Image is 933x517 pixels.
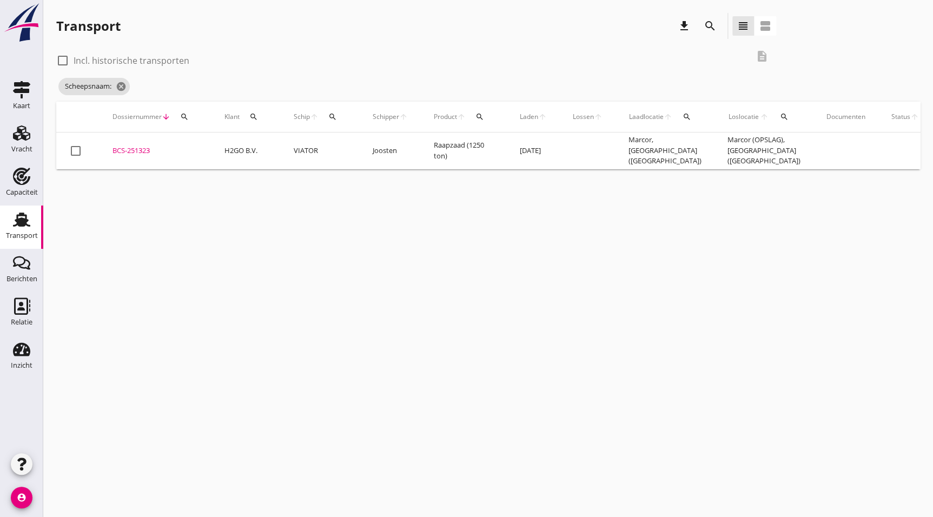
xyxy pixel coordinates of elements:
[6,232,38,239] div: Transport
[538,112,547,121] i: arrow_upward
[360,132,421,169] td: Joosten
[11,362,32,369] div: Inzicht
[910,112,919,121] i: arrow_upward
[6,189,38,196] div: Capaciteit
[224,104,268,130] div: Klant
[594,112,603,121] i: arrow_upward
[457,112,466,121] i: arrow_upward
[507,132,560,169] td: [DATE]
[11,145,32,153] div: Vracht
[678,19,691,32] i: download
[628,112,664,122] span: Laadlocatie
[573,112,594,122] span: Lossen
[421,132,507,169] td: Raapzaad (1250 ton)
[56,17,121,35] div: Transport
[310,112,319,121] i: arrow_upward
[58,78,130,95] span: Scheepsnaam:
[2,3,41,43] img: logo-small.a267ee39.svg
[759,19,772,32] i: view_agenda
[11,319,32,326] div: Relatie
[399,112,408,121] i: arrow_upward
[737,19,750,32] i: view_headline
[714,132,813,169] td: Marcor (OPSLAG), [GEOGRAPHIC_DATA] ([GEOGRAPHIC_DATA])
[891,112,910,122] span: Status
[704,19,717,32] i: search
[113,145,198,156] div: BCS-251323
[180,112,189,121] i: search
[616,132,714,169] td: Marcor, [GEOGRAPHIC_DATA] ([GEOGRAPHIC_DATA])
[249,112,258,121] i: search
[759,112,770,121] i: arrow_upward
[475,112,484,121] i: search
[281,132,360,169] td: VIATOR
[373,112,399,122] span: Schipper
[162,112,170,121] i: arrow_downward
[6,275,37,282] div: Berichten
[116,81,127,92] i: cancel
[434,112,457,122] span: Product
[74,55,189,66] label: Incl. historische transporten
[113,112,162,122] span: Dossiernummer
[826,112,865,122] div: Documenten
[11,487,32,508] i: account_circle
[664,112,673,121] i: arrow_upward
[328,112,337,121] i: search
[683,112,691,121] i: search
[780,112,789,121] i: search
[211,132,281,169] td: H2GO B.V.
[294,112,310,122] span: Schip
[13,102,30,109] div: Kaart
[727,112,759,122] span: Loslocatie
[520,112,538,122] span: Laden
